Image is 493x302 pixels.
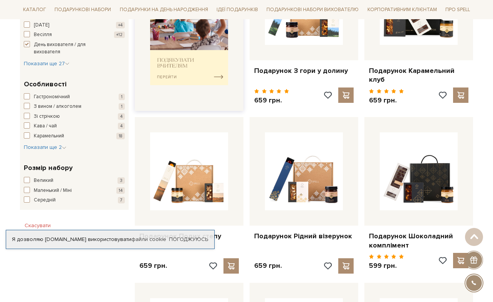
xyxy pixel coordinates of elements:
[34,21,49,29] span: [DATE]
[369,232,468,250] a: Подарунок Шоколадний комплімент
[34,103,81,111] span: З вином / алкоголем
[24,21,125,29] button: [DATE] +4
[254,261,282,270] p: 659 грн.
[369,96,404,105] p: 659 грн.
[34,93,70,101] span: Гастрономічний
[442,4,473,16] a: Про Spell
[213,4,261,16] a: Ідеї подарунків
[34,132,64,140] span: Карамельний
[139,261,167,270] p: 659 грн.
[24,41,125,56] button: День вихователя / для вихователя
[20,4,49,16] a: Каталог
[34,187,72,195] span: Маленький / Міні
[116,22,125,28] span: +4
[24,163,73,173] span: Розмір набору
[24,31,125,39] button: Весілля +12
[34,41,104,56] span: День вихователя / для вихователя
[118,113,125,120] span: 4
[51,4,114,16] a: Подарункові набори
[24,177,125,185] button: Великий 3
[119,103,125,110] span: 1
[34,122,57,130] span: Кава / чай
[20,219,55,232] button: Скасувати
[24,187,125,195] button: Маленький / Міні 14
[254,232,354,241] a: Подарунок Рідний візерунок
[116,187,125,194] span: 14
[24,60,69,68] button: Показати ще 27
[34,196,56,204] span: Середній
[117,4,211,16] a: Подарунки на День народження
[6,236,214,243] div: Я дозволяю [DOMAIN_NAME] використовувати
[263,3,362,16] a: Подарункові набори вихователю
[24,122,125,130] button: Кава / чай 4
[24,103,125,111] button: З вином / алкоголем 1
[24,132,125,140] button: Карамельний 18
[24,196,125,204] button: Середній 7
[369,261,404,270] p: 599 грн.
[34,31,52,39] span: Весілля
[34,177,53,185] span: Великий
[34,113,60,120] span: Зі стрічкою
[119,94,125,100] span: 1
[254,96,289,105] p: 659 грн.
[131,236,166,243] a: файли cookie
[364,3,440,16] a: Корпоративним клієнтам
[24,93,125,101] button: Гастрономічний 1
[24,144,66,151] button: Показати ще 2
[114,31,125,38] span: +12
[369,66,468,84] a: Подарунок Карамельний клуб
[24,60,69,67] span: Показати ще 27
[254,66,354,75] a: Подарунок З гори у долину
[118,123,125,129] span: 4
[169,236,208,243] a: Погоджуюсь
[117,177,125,184] span: 3
[24,79,66,89] span: Особливості
[24,113,125,120] button: Зі стрічкою 4
[116,133,125,139] span: 18
[118,197,125,203] span: 7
